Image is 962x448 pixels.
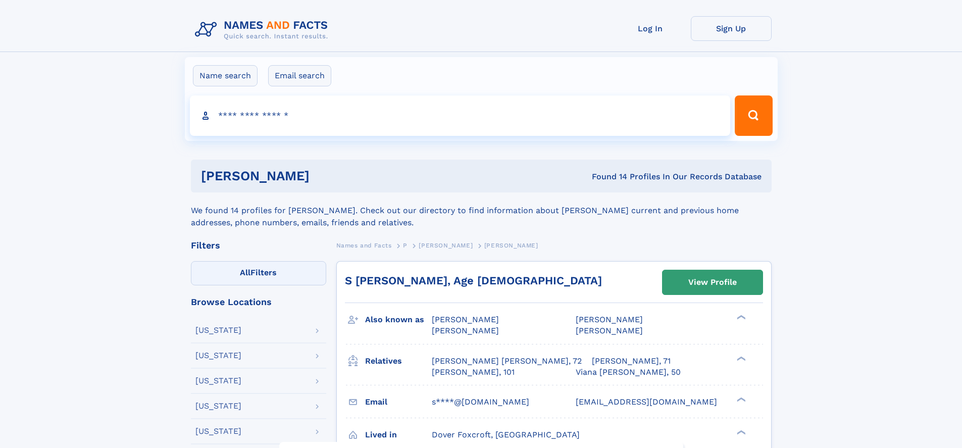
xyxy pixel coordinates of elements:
[195,377,241,385] div: [US_STATE]
[191,241,326,250] div: Filters
[432,315,499,324] span: [PERSON_NAME]
[201,170,451,182] h1: [PERSON_NAME]
[576,326,643,335] span: [PERSON_NAME]
[691,16,772,41] a: Sign Up
[576,367,681,378] a: Viana [PERSON_NAME], 50
[268,65,331,86] label: Email search
[336,239,392,252] a: Names and Facts
[432,430,580,439] span: Dover Foxcroft, [GEOGRAPHIC_DATA]
[450,171,762,182] div: Found 14 Profiles In Our Records Database
[403,242,408,249] span: P
[345,274,602,287] a: S [PERSON_NAME], Age [DEMOGRAPHIC_DATA]
[191,192,772,229] div: We found 14 profiles for [PERSON_NAME]. Check out our directory to find information about [PERSON...
[365,393,432,411] h3: Email
[432,356,582,367] a: [PERSON_NAME] [PERSON_NAME], 72
[576,397,717,407] span: [EMAIL_ADDRESS][DOMAIN_NAME]
[365,311,432,328] h3: Also known as
[193,65,258,86] label: Name search
[195,326,241,334] div: [US_STATE]
[610,16,691,41] a: Log In
[191,297,326,307] div: Browse Locations
[592,356,671,367] a: [PERSON_NAME], 71
[195,402,241,410] div: [US_STATE]
[735,95,772,136] button: Search Button
[240,268,250,277] span: All
[190,95,731,136] input: search input
[195,427,241,435] div: [US_STATE]
[688,271,737,294] div: View Profile
[432,326,499,335] span: [PERSON_NAME]
[663,270,763,294] a: View Profile
[365,426,432,443] h3: Lived in
[403,239,408,252] a: P
[734,429,746,435] div: ❯
[419,242,473,249] span: [PERSON_NAME]
[734,314,746,321] div: ❯
[734,396,746,403] div: ❯
[734,355,746,362] div: ❯
[484,242,538,249] span: [PERSON_NAME]
[191,261,326,285] label: Filters
[576,315,643,324] span: [PERSON_NAME]
[195,352,241,360] div: [US_STATE]
[419,239,473,252] a: [PERSON_NAME]
[432,367,515,378] a: [PERSON_NAME], 101
[365,353,432,370] h3: Relatives
[191,16,336,43] img: Logo Names and Facts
